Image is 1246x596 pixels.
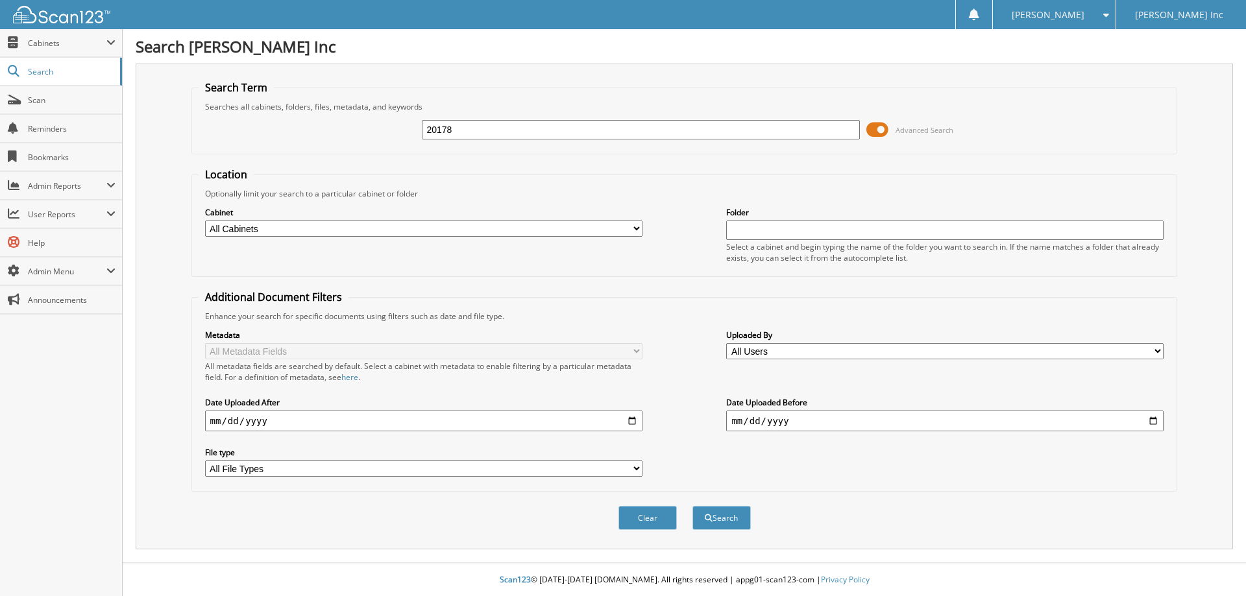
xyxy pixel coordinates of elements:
[205,329,642,340] label: Metadata
[28,209,106,220] span: User Reports
[28,266,106,277] span: Admin Menu
[618,506,677,530] button: Clear
[199,101,1171,112] div: Searches all cabinets, folders, files, metadata, and keywords
[28,66,114,77] span: Search
[13,6,110,23] img: scan123-logo-white.svg
[692,506,751,530] button: Search
[1012,11,1084,19] span: [PERSON_NAME]
[28,294,116,305] span: Announcements
[205,207,642,218] label: Cabinet
[123,564,1246,596] div: © [DATE]-[DATE] [DOMAIN_NAME]. All rights reserved | appg01-scan123-com |
[726,241,1164,263] div: Select a cabinet and begin typing the name of the folder you want to search in. If the name match...
[28,38,106,49] span: Cabinets
[341,372,358,383] a: here
[726,411,1164,431] input: end
[726,397,1164,408] label: Date Uploaded Before
[500,574,531,585] span: Scan123
[28,123,116,134] span: Reminders
[136,36,1233,57] h1: Search [PERSON_NAME] Inc
[205,411,642,431] input: start
[28,95,116,106] span: Scan
[896,125,953,135] span: Advanced Search
[199,311,1171,322] div: Enhance your search for specific documents using filters such as date and file type.
[28,152,116,163] span: Bookmarks
[205,361,642,383] div: All metadata fields are searched by default. Select a cabinet with metadata to enable filtering b...
[199,80,274,95] legend: Search Term
[726,207,1164,218] label: Folder
[199,188,1171,199] div: Optionally limit your search to a particular cabinet or folder
[205,397,642,408] label: Date Uploaded After
[726,329,1164,340] label: Uploaded By
[1181,534,1246,596] iframe: Chat Widget
[28,237,116,248] span: Help
[28,180,106,191] span: Admin Reports
[1135,11,1223,19] span: [PERSON_NAME] Inc
[199,167,254,182] legend: Location
[205,447,642,458] label: File type
[199,290,348,304] legend: Additional Document Filters
[821,574,870,585] a: Privacy Policy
